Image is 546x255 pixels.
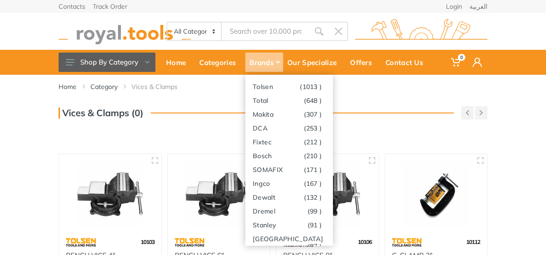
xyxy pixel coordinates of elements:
a: Home [59,82,77,91]
h3: Vices & Clamps (0) [59,107,143,119]
span: (212 ) [304,138,322,146]
a: Fixtec(212 ) [245,135,333,148]
span: (99 ) [308,208,322,215]
a: Dewalt(132 ) [245,190,333,204]
span: (210 ) [304,152,322,160]
img: 64.webp [392,234,422,250]
span: (167 ) [304,180,322,187]
span: 10112 [466,238,480,245]
a: Bosch(210 ) [245,148,333,162]
span: 10103 [141,238,154,245]
a: Makita(307 ) [245,107,333,121]
span: (132 ) [304,194,322,201]
a: [GEOGRAPHIC_DATA](87 ) [245,231,333,245]
span: (307 ) [304,111,322,118]
div: Brands [245,53,283,72]
span: (1013 ) [300,83,322,90]
div: Offers [346,53,381,72]
a: Categories [195,50,245,75]
span: (253 ) [304,125,322,132]
div: Our Specialize [283,53,346,72]
div: Contact Us [381,53,433,72]
img: Royal Tools - BENCH VICE 6 [175,161,263,227]
a: Contacts [59,3,85,10]
a: Track Order [93,3,127,10]
a: Dremel(99 ) [245,204,333,218]
a: Stanley(91 ) [245,218,333,231]
a: DCA(253 ) [245,121,333,135]
img: royal.tools Logo [355,19,487,44]
img: Royal Tools - BENCH VICE 4 [66,161,154,227]
nav: breadcrumb [59,82,487,91]
div: Categories [195,53,245,72]
span: (171 ) [304,166,322,173]
a: Our Specialize [283,50,346,75]
a: Category [90,82,118,91]
button: Shop By Category [59,53,155,72]
select: Category [167,23,222,40]
span: 0 [458,54,465,61]
img: Royal Tools - G-CLAMP 3 [392,161,481,227]
a: Offers [346,50,381,75]
img: 64.webp [175,234,205,250]
img: royal.tools Logo [59,19,191,44]
span: (648 ) [304,97,322,104]
a: 0 [445,50,467,75]
a: Contact Us [381,50,433,75]
input: Site search [222,22,309,41]
a: العربية [469,3,487,10]
a: Total(648 ) [245,93,333,107]
a: SOMAFIX(171 ) [245,162,333,176]
a: Home [162,50,195,75]
a: Login [446,3,462,10]
img: 64.webp [66,234,96,250]
a: Ingco(167 ) [245,176,333,190]
span: (91 ) [308,221,322,229]
div: Home [162,53,195,72]
li: Vices & Clamps [131,82,191,91]
a: Tolsen(1013 ) [245,79,333,93]
span: 10106 [358,238,372,245]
